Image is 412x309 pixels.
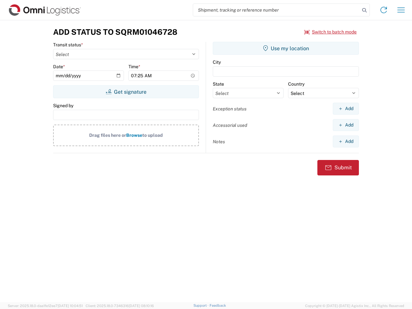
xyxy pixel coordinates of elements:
button: Switch to batch mode [304,27,357,37]
button: Add [333,103,359,115]
span: to upload [142,133,163,138]
label: State [213,81,224,87]
span: [DATE] 08:10:16 [129,304,154,308]
span: Server: 2025.18.0-daa1fe12ee7 [8,304,83,308]
a: Support [193,304,210,307]
label: Exception status [213,106,247,112]
label: Country [288,81,304,87]
span: Browse [126,133,142,138]
label: Transit status [53,42,83,48]
span: Copyright © [DATE]-[DATE] Agistix Inc., All Rights Reserved [305,303,404,309]
button: Add [333,136,359,147]
label: Notes [213,139,225,145]
h3: Add Status to SQRM01046728 [53,27,177,37]
label: City [213,59,221,65]
span: [DATE] 10:04:51 [58,304,83,308]
button: Submit [317,160,359,175]
label: Date [53,64,65,70]
span: Drag files here or [89,133,126,138]
label: Signed by [53,103,73,108]
span: Client: 2025.18.0-7346316 [86,304,154,308]
a: Feedback [210,304,226,307]
button: Use my location [213,42,359,55]
button: Add [333,119,359,131]
button: Get signature [53,85,199,98]
label: Time [128,64,140,70]
input: Shipment, tracking or reference number [193,4,360,16]
label: Accessorial used [213,122,247,128]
